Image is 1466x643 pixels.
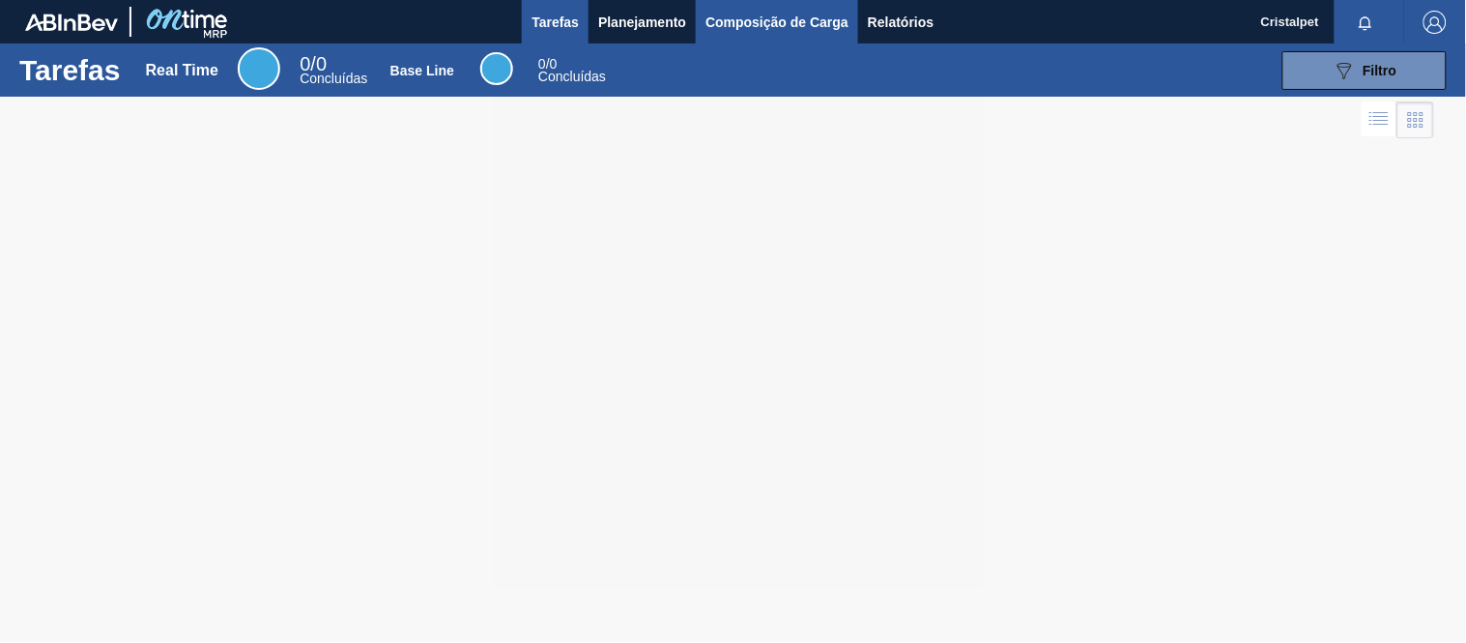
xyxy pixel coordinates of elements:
span: 0 [538,56,546,72]
div: Base Line [480,52,513,85]
img: Logout [1423,11,1447,34]
span: Filtro [1364,63,1397,78]
div: Real Time [300,56,367,85]
span: Relatórios [868,11,934,34]
img: TNhmsLtSVTkK8tSr43FrP2fwEKptu5GPRR3wAAAABJRU5ErkJggg== [25,14,118,31]
div: Base Line [538,58,606,83]
h1: Tarefas [19,59,121,81]
span: 0 [300,53,310,74]
span: Concluídas [300,71,367,86]
div: Real Time [238,47,280,90]
button: Filtro [1282,51,1447,90]
span: / 0 [538,56,557,72]
span: Planejamento [598,11,686,34]
span: / 0 [300,53,327,74]
button: Notificações [1335,9,1396,36]
div: Base Line [390,63,454,78]
span: Tarefas [532,11,579,34]
div: Real Time [146,62,218,79]
span: Composição de Carga [705,11,848,34]
span: Concluídas [538,69,606,84]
